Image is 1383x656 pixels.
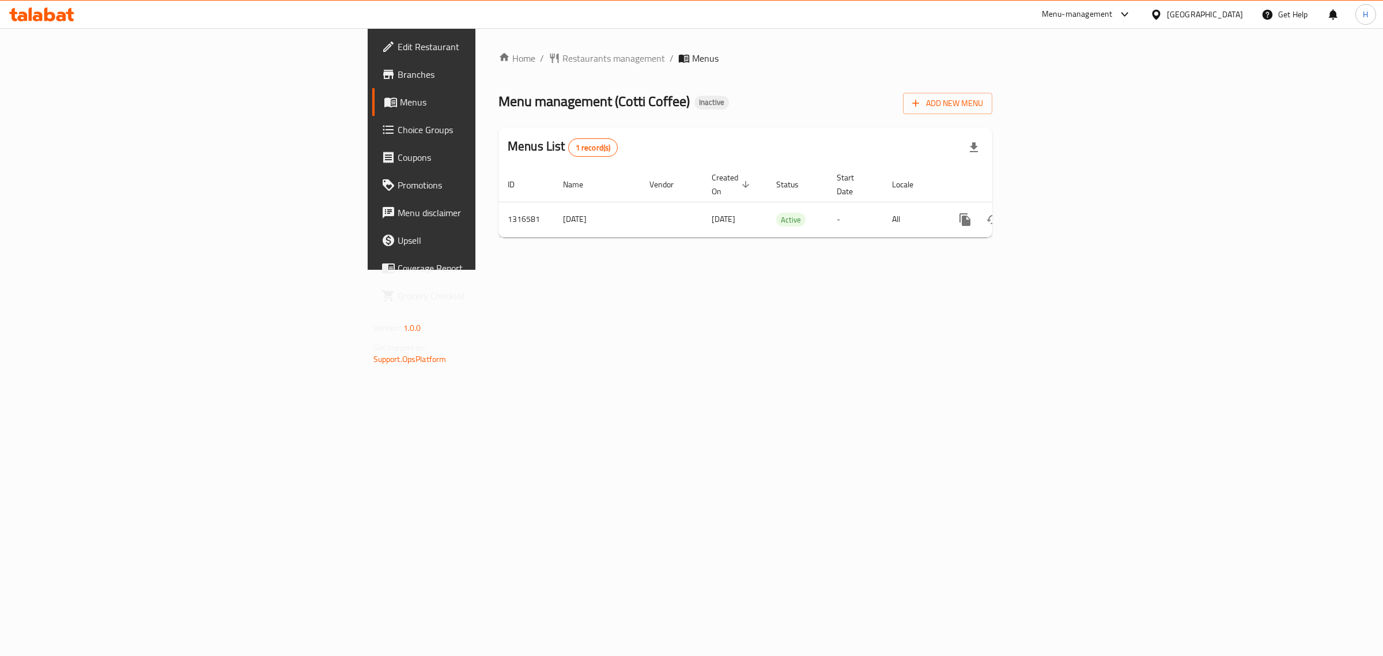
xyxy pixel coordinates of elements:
span: Restaurants management [562,51,665,65]
div: [GEOGRAPHIC_DATA] [1167,8,1243,21]
span: ID [508,178,530,191]
a: Grocery Checklist [372,282,599,310]
div: Inactive [694,96,729,110]
span: [DATE] [712,212,735,227]
li: / [670,51,674,65]
span: Coupons [398,150,590,164]
span: Vendor [649,178,689,191]
nav: breadcrumb [498,51,992,65]
div: Menu-management [1042,7,1113,21]
span: 1.0.0 [403,321,421,335]
span: Created On [712,171,753,198]
span: Menus [400,95,590,109]
a: Coupons [372,144,599,171]
button: Change Status [979,206,1007,233]
span: Version: [373,321,402,335]
span: Upsell [398,233,590,247]
a: Upsell [372,227,599,254]
span: Locale [892,178,928,191]
button: more [951,206,979,233]
a: Choice Groups [372,116,599,144]
span: Coverage Report [398,261,590,275]
span: Name [563,178,598,191]
span: Active [776,213,806,227]
span: Add New Menu [912,96,983,111]
div: Export file [960,134,988,161]
span: Inactive [694,97,729,107]
a: Promotions [372,171,599,199]
span: 1 record(s) [569,142,618,153]
span: Menu disclaimer [398,206,590,220]
a: Edit Restaurant [372,33,599,61]
span: H [1363,8,1368,21]
a: Restaurants management [549,51,665,65]
th: Actions [942,167,1071,202]
a: Support.OpsPlatform [373,352,447,367]
span: Get support on: [373,340,426,355]
span: Status [776,178,814,191]
span: Edit Restaurant [398,40,590,54]
span: Menus [692,51,719,65]
span: Choice Groups [398,123,590,137]
span: Start Date [837,171,869,198]
span: Promotions [398,178,590,192]
h2: Menus List [508,138,618,157]
a: Menus [372,88,599,116]
table: enhanced table [498,167,1071,237]
div: Total records count [568,138,618,157]
td: - [827,202,883,237]
a: Branches [372,61,599,88]
a: Menu disclaimer [372,199,599,227]
td: All [883,202,942,237]
a: Coverage Report [372,254,599,282]
span: Branches [398,67,590,81]
button: Add New Menu [903,93,992,114]
span: Grocery Checklist [398,289,590,303]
